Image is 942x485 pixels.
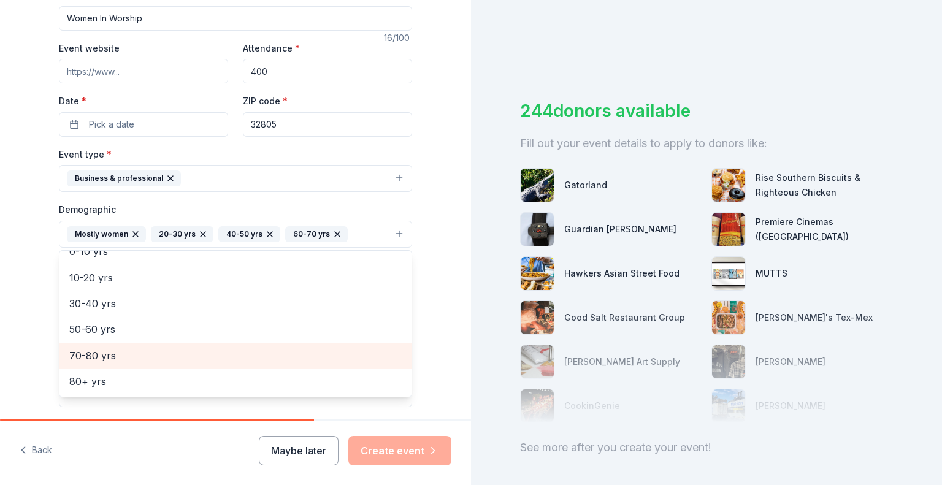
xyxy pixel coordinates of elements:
span: 70-80 yrs [69,348,402,364]
div: Mostly women20-30 yrs40-50 yrs60-70 yrs [59,250,412,397]
button: Mostly women20-30 yrs40-50 yrs60-70 yrs [59,221,412,248]
span: 10-20 yrs [69,270,402,286]
div: 20-30 yrs [151,226,213,242]
div: 60-70 yrs [285,226,348,242]
span: 50-60 yrs [69,321,402,337]
div: 40-50 yrs [218,226,280,242]
span: 0-10 yrs [69,243,402,259]
span: 80+ yrs [69,373,402,389]
span: 30-40 yrs [69,296,402,311]
div: Mostly women [67,226,146,242]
